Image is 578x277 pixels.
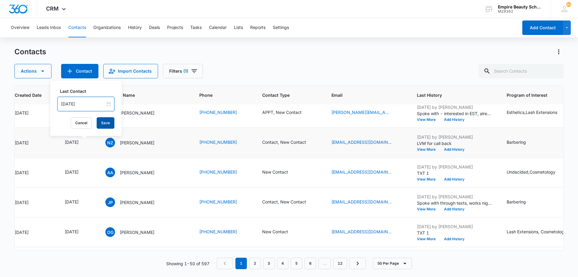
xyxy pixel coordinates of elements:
[15,229,50,235] div: [DATE]
[199,199,237,205] a: [PHONE_NUMBER]
[105,168,115,177] span: AA
[554,47,564,57] button: Actions
[262,92,308,98] span: Contact Type
[120,140,154,146] p: [PERSON_NAME]
[507,139,537,146] div: Program of Interest - Barbering - Select to Edit Field
[331,199,402,206] div: Email - ogjpoirier@gmail.com - Select to Edit Field
[120,169,154,176] p: [PERSON_NAME]
[507,109,557,115] div: Esthetics,Lash Extensions
[61,64,98,78] button: Add Contact
[305,258,316,269] a: Page 6
[507,139,526,145] div: Barbering
[331,169,402,176] div: Email - angelinaadams89@gmail.com - Select to Edit Field
[417,164,492,170] p: [DATE] by [PERSON_NAME]
[566,2,571,7] span: 49
[507,228,577,236] div: Program of Interest - Lash Extensions, Cosmetology - Select to Edit Field
[199,92,239,98] span: Phone
[105,197,165,207] div: Contact Name - John Poirier - Select to Edit Field
[331,92,394,98] span: Email
[373,258,412,269] button: 50 Per Page
[199,169,237,175] a: [PHONE_NUMBER]
[14,47,46,56] h1: Contacts
[199,169,248,176] div: Phone - (603) 507-4654 - Select to Edit Field
[417,230,492,236] p: TXT 1
[277,258,288,269] a: Page 4
[417,104,492,110] p: [DATE] by [PERSON_NAME]
[331,109,402,116] div: Email - alexis.trefethen@gmail.com - Select to Edit Field
[15,140,50,146] div: [DATE]
[522,20,563,35] button: Add Contact
[273,18,289,37] button: Settings
[262,228,288,235] div: New Contact
[11,18,30,37] button: Overview
[167,18,183,37] button: Projects
[65,228,89,236] div: Last Contact - 1754870400 - Select to Edit Field
[15,92,42,98] span: Created Date
[199,109,237,115] a: [PHONE_NUMBER]
[331,228,402,236] div: Email - livigannon123@gmail.com - Select to Edit Field
[262,139,306,145] div: Contact, New Contact
[71,117,92,129] button: Cancel
[333,258,347,269] a: Page 12
[199,139,248,146] div: Phone - (603) 662-9910 - Select to Edit Field
[209,18,227,37] button: Calendar
[566,2,571,7] div: notifications count
[60,88,117,94] label: Last Contact
[507,199,526,205] div: Barbering
[105,138,115,147] span: NZ
[65,139,79,145] div: [DATE]
[262,228,299,236] div: Contact Type - New Contact - Select to Edit Field
[331,139,392,145] a: [EMAIL_ADDRESS][DOMAIN_NAME]
[262,139,317,146] div: Contact Type - Contact, New Contact - Select to Edit Field
[417,148,440,151] button: View More
[507,169,555,175] div: Undecided,Cosmetology
[65,199,79,205] div: [DATE]
[97,117,114,129] button: Save
[262,169,299,176] div: Contact Type - New Contact - Select to Edit Field
[331,139,402,146] div: Email - nzipf@roadrunner.com - Select to Edit Field
[149,18,160,37] button: Deals
[440,237,469,241] button: Add History
[105,227,165,237] div: Contact Name - Olivia Gannon - Select to Edit Field
[105,108,165,118] div: Contact Name - Alexis Trefethen - Select to Edit Field
[65,228,79,235] div: [DATE]
[199,109,248,116] div: Phone - (910) 902-1427 - Select to Edit Field
[65,169,79,175] div: [DATE]
[15,110,50,116] div: [DATE]
[199,228,237,235] a: [PHONE_NUMBER]
[249,258,261,269] a: Page 2
[120,110,154,116] p: [PERSON_NAME]
[190,18,202,37] button: Tasks
[507,169,566,176] div: Program of Interest - Undecided,Cosmetology - Select to Edit Field
[166,260,210,267] p: Showing 1-50 of 597
[263,258,275,269] a: Page 3
[498,5,542,9] div: account name
[417,92,483,98] span: Last History
[68,18,86,37] button: Contacts
[250,18,266,37] button: Reports
[235,258,247,269] em: 1
[234,18,243,37] button: Lists
[417,194,492,200] p: [DATE] by [PERSON_NAME]
[61,101,105,107] input: Aug 13, 2025
[163,64,203,78] button: Filters
[440,118,469,121] button: Add History
[507,199,537,206] div: Program of Interest - Barbering - Select to Edit Field
[105,197,115,207] span: JP
[105,92,176,98] span: Contact Name
[262,199,306,205] div: Contact, New Contact
[65,199,89,206] div: Last Contact - 1754870400 - Select to Edit Field
[417,140,492,146] p: LVM for call back
[417,223,492,230] p: [DATE] by [PERSON_NAME]
[120,199,154,206] p: [PERSON_NAME]
[417,118,440,121] button: View More
[440,178,469,181] button: Add History
[331,169,392,175] a: [EMAIL_ADDRESS][DOMAIN_NAME]
[14,64,51,78] button: Actions
[440,207,469,211] button: Add History
[120,229,154,235] p: [PERSON_NAME]
[417,134,492,140] p: [DATE] by [PERSON_NAME]
[93,18,121,37] button: Organizations
[199,228,248,236] div: Phone - (207) 715-1027 - Select to Edit Field
[507,228,567,235] div: Lash Extensions, Cosmetology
